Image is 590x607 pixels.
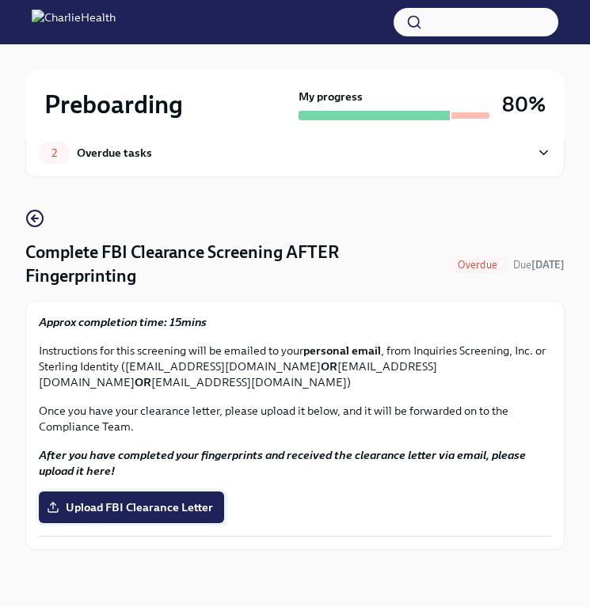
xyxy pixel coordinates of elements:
[39,315,207,329] strong: Approx completion time: 15mins
[299,89,363,104] strong: My progress
[25,241,442,288] h4: Complete FBI Clearance Screening AFTER Fingerprinting
[513,257,565,272] span: October 10th, 2025 06:00
[39,448,526,478] strong: After you have completed your fingerprints and received the clearance letter via email, please up...
[513,259,565,271] span: Due
[448,259,507,271] span: Overdue
[303,343,381,358] strong: personal email
[42,147,67,159] span: 2
[531,259,565,271] strong: [DATE]
[39,343,551,390] p: Instructions for this screening will be emailed to your , from Inquiries Screening, Inc. or Sterl...
[321,359,337,374] strong: OR
[39,491,224,523] label: Upload FBI Clearance Letter
[135,375,151,389] strong: OR
[32,9,116,35] img: CharlieHealth
[50,499,213,515] span: Upload FBI Clearance Letter
[44,89,183,120] h2: Preboarding
[39,403,551,434] p: Once you have your clearance letter, please upload it below, and it will be forwarded on to the C...
[502,90,546,119] h3: 80%
[77,144,152,161] div: Overdue tasks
